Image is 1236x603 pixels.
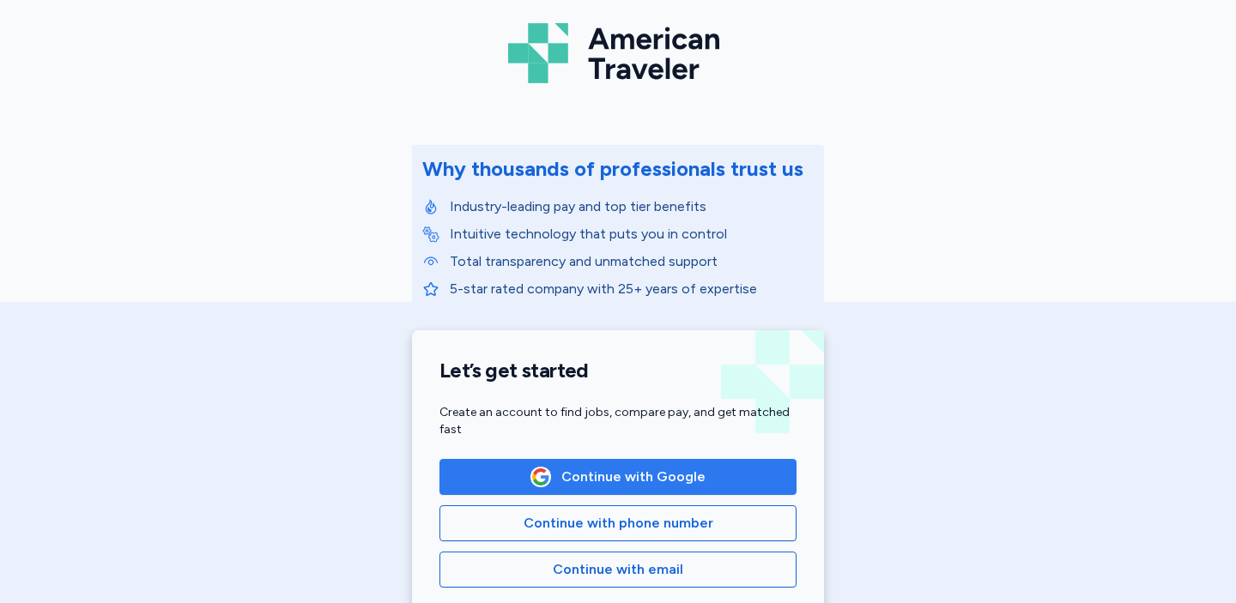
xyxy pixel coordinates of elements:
[450,196,814,217] p: Industry-leading pay and top tier benefits
[422,155,803,183] div: Why thousands of professionals trust us
[524,513,713,534] span: Continue with phone number
[439,552,797,588] button: Continue with email
[450,279,814,299] p: 5-star rated company with 25+ years of expertise
[450,251,814,272] p: Total transparency and unmatched support
[508,16,728,90] img: Logo
[561,467,706,487] span: Continue with Google
[439,505,797,541] button: Continue with phone number
[553,559,683,580] span: Continue with email
[439,358,797,383] h1: Let’s get started
[450,224,814,244] p: Intuitive technology that puts you in control
[439,404,797,438] div: Create an account to find jobs, compare pay, and get matched fast
[439,459,797,495] button: Google LogoContinue with Google
[531,467,550,486] img: Google Logo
